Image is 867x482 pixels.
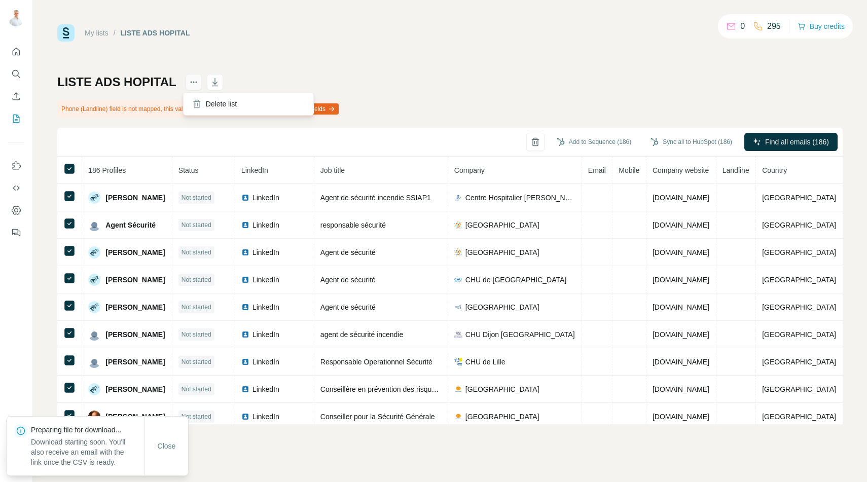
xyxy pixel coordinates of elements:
[762,330,836,339] span: [GEOGRAPHIC_DATA]
[121,28,190,38] div: LISTE ADS HOPITAL
[454,413,462,421] img: company-logo
[88,411,100,423] img: Avatar
[454,221,462,229] img: company-logo
[653,330,709,339] span: [DOMAIN_NAME]
[588,166,606,174] span: Email
[320,303,376,311] span: Agent de sécurité
[454,248,462,256] img: company-logo
[105,329,165,340] span: [PERSON_NAME]
[182,303,211,312] span: Not started
[88,166,126,174] span: 186 Profiles
[320,413,435,421] span: Conseiller pour la Sécurité Générale
[241,221,249,229] img: LinkedIn logo
[8,87,24,105] button: Enrich CSV
[241,276,249,284] img: LinkedIn logo
[653,303,709,311] span: [DOMAIN_NAME]
[252,220,279,230] span: LinkedIn
[454,166,485,174] span: Company
[158,441,176,451] span: Close
[643,134,739,150] button: Sync all to HubSpot (186)
[762,221,836,229] span: [GEOGRAPHIC_DATA]
[320,248,376,256] span: Agent de sécurité
[88,328,100,341] img: Avatar
[241,385,249,393] img: LinkedIn logo
[105,275,165,285] span: [PERSON_NAME]
[653,358,709,366] span: [DOMAIN_NAME]
[31,425,144,435] p: Preparing file for download...
[85,29,109,37] a: My lists
[186,95,311,113] div: Delete list
[241,358,249,366] img: LinkedIn logo
[619,166,639,174] span: Mobile
[88,219,100,231] img: Avatar
[88,274,100,286] img: Avatar
[105,302,165,312] span: [PERSON_NAME]
[182,248,211,257] span: Not started
[465,247,539,257] span: [GEOGRAPHIC_DATA]
[465,193,575,203] span: Centre Hospitalier [PERSON_NAME] de [GEOGRAPHIC_DATA]
[454,303,462,311] img: company-logo
[454,385,462,393] img: company-logo
[252,193,279,203] span: LinkedIn
[454,330,462,339] img: company-logo
[765,137,829,147] span: Find all emails (186)
[105,384,165,394] span: [PERSON_NAME]
[8,43,24,61] button: Quick start
[320,385,487,393] span: Conseillère en prévention des risques professionnels
[57,74,176,90] h1: LISTE ADS HOPITAL
[252,384,279,394] span: LinkedIn
[454,194,462,202] img: company-logo
[105,412,165,422] span: [PERSON_NAME]
[252,329,279,340] span: LinkedIn
[151,437,183,455] button: Close
[182,330,211,339] span: Not started
[653,413,709,421] span: [DOMAIN_NAME]
[88,192,100,204] img: Avatar
[454,276,462,284] img: company-logo
[550,134,638,150] button: Add to Sequence (186)
[762,166,787,174] span: Country
[241,303,249,311] img: LinkedIn logo
[762,413,836,421] span: [GEOGRAPHIC_DATA]
[8,10,24,26] img: Avatar
[320,194,431,202] span: Agent de sécurité incendie SSIAP1
[182,412,211,421] span: Not started
[653,194,709,202] span: [DOMAIN_NAME]
[88,383,100,395] img: Avatar
[8,179,24,197] button: Use Surfe API
[762,194,836,202] span: [GEOGRAPHIC_DATA]
[105,357,165,367] span: [PERSON_NAME]
[182,220,211,230] span: Not started
[182,357,211,366] span: Not started
[8,157,24,175] button: Use Surfe on LinkedIn
[252,357,279,367] span: LinkedIn
[252,302,279,312] span: LinkedIn
[465,412,539,422] span: [GEOGRAPHIC_DATA]
[186,74,202,90] button: actions
[241,166,268,174] span: LinkedIn
[57,100,341,118] div: Phone (Landline) field is not mapped, this value will not be synced with your CRM
[465,357,505,367] span: CHU de Lille
[740,20,745,32] p: 0
[722,166,749,174] span: Landline
[762,248,836,256] span: [GEOGRAPHIC_DATA]
[465,220,539,230] span: [GEOGRAPHIC_DATA]
[653,248,709,256] span: [DOMAIN_NAME]
[182,385,211,394] span: Not started
[178,166,199,174] span: Status
[744,133,838,151] button: Find all emails (186)
[8,65,24,83] button: Search
[465,275,566,285] span: CHU de [GEOGRAPHIC_DATA]
[241,330,249,339] img: LinkedIn logo
[798,19,845,33] button: Buy credits
[320,330,403,339] span: agent de sécurité incendie
[241,194,249,202] img: LinkedIn logo
[8,224,24,242] button: Feedback
[762,385,836,393] span: [GEOGRAPHIC_DATA]
[105,247,165,257] span: [PERSON_NAME]
[767,20,781,32] p: 295
[653,385,709,393] span: [DOMAIN_NAME]
[8,201,24,219] button: Dashboard
[105,193,165,203] span: [PERSON_NAME]
[241,413,249,421] img: LinkedIn logo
